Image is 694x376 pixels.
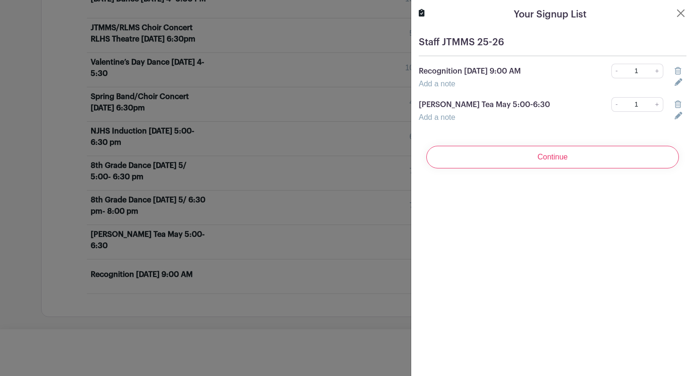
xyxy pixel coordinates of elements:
[419,37,686,48] h5: Staff JTMMS 25-26
[419,66,570,77] p: Recognition [DATE] 9:00 AM
[611,97,622,112] a: -
[675,8,686,19] button: Close
[611,64,622,78] a: -
[652,64,663,78] a: +
[419,113,455,121] a: Add a note
[426,146,679,168] input: Continue
[419,99,570,110] p: [PERSON_NAME] Tea May 5:00-6:30
[514,8,586,22] h5: Your Signup List
[419,80,455,88] a: Add a note
[652,97,663,112] a: +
